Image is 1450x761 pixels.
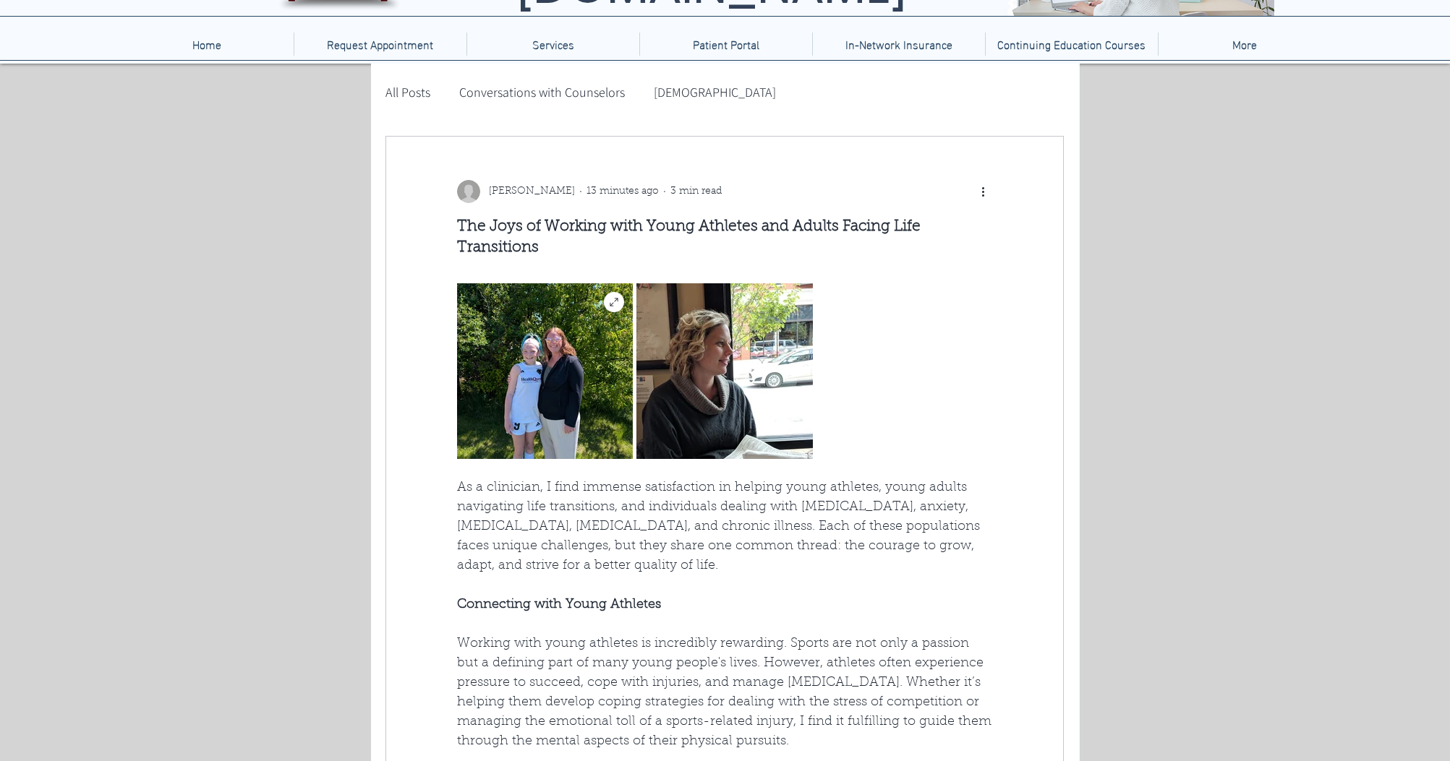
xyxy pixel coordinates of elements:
a: In-Network Insurance [812,33,985,56]
p: Request Appointment [320,33,440,56]
a: All Posts [385,83,430,101]
nav: Blog [383,64,1052,121]
p: Home [185,33,229,56]
a: [DEMOGRAPHIC_DATA] [654,83,776,101]
button: Expand image [604,292,624,312]
button: More actions [975,183,992,200]
nav: Site [120,33,1331,56]
a: Conversations with Counselors [459,83,625,101]
span: Working with young athletes is incredibly rewarding. Sports are not only a passion but a defining... [457,637,995,748]
div: Services [466,33,639,56]
span: As a clinician, I find immense satisfaction in helping young athletes, young adults navigating li... [457,481,984,572]
a: Home [120,33,294,56]
span: 3 min read [670,186,722,197]
p: More [1225,33,1264,56]
a: Patient Portal [639,33,812,56]
p: In-Network Insurance [838,33,960,56]
p: Services [525,33,581,56]
p: Patient Portal [686,33,767,56]
span: 13 minutes ago [587,186,659,197]
h1: The Joys of Working with Young Athletes and Adults Facing Life Transitions [457,216,992,259]
span: Connecting with Young Athletes [457,598,661,611]
a: Continuing Education Courses [985,33,1158,56]
p: Continuing Education Courses [990,33,1153,56]
a: Request Appointment [294,33,466,56]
